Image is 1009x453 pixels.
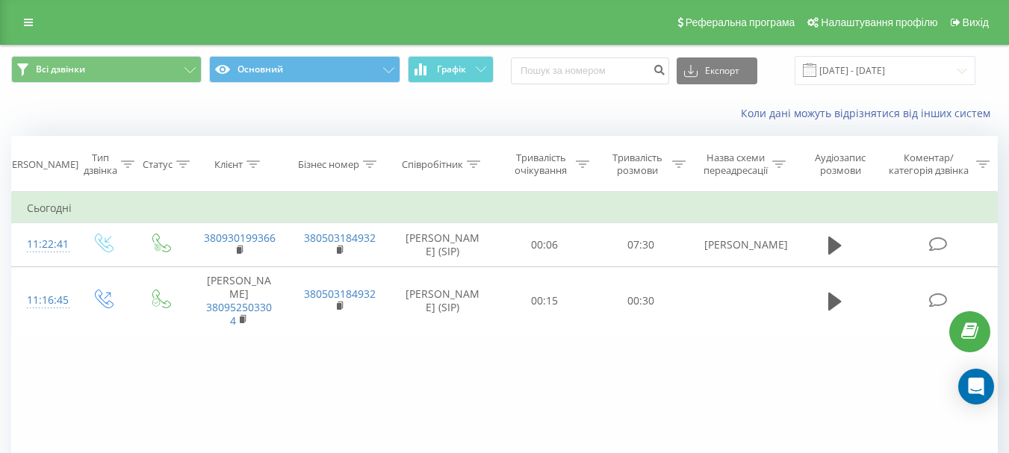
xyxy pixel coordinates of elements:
div: Аудіозапис розмови [803,151,878,177]
td: 00:15 [497,266,593,335]
div: Клієнт [214,158,243,171]
span: Налаштування профілю [821,16,937,28]
div: Тривалість очікування [510,151,572,177]
td: 00:30 [593,266,689,335]
a: 380503184932 [304,231,376,245]
div: Коментар/категорія дзвінка [885,151,972,177]
div: [PERSON_NAME] [3,158,78,171]
div: Тип дзвінка [84,151,117,177]
span: Графік [437,64,466,75]
a: Коли дані можуть відрізнятися вiд інших систем [741,106,998,120]
div: Назва схеми переадресації [703,151,769,177]
td: [PERSON_NAME] [689,223,789,266]
td: [PERSON_NAME] (SIP) [389,266,497,335]
td: Сьогодні [12,193,998,223]
div: Статус [143,158,173,171]
button: Експорт [677,57,757,84]
button: Графік [408,56,494,83]
button: Основний [209,56,400,83]
span: Реферальна програма [686,16,795,28]
td: 00:06 [497,223,593,266]
div: 11:16:45 [27,286,58,315]
td: [PERSON_NAME] (SIP) [389,223,497,266]
div: Співробітник [402,158,463,171]
td: [PERSON_NAME] [189,266,289,335]
div: 11:22:41 [27,230,58,259]
a: 380503184932 [304,287,376,301]
a: 380930199366 [204,231,276,245]
input: Пошук за номером [511,57,669,84]
button: Всі дзвінки [11,56,202,83]
div: Бізнес номер [298,158,359,171]
td: 07:30 [593,223,689,266]
div: Тривалість розмови [606,151,668,177]
div: Open Intercom Messenger [958,369,994,404]
span: Вихід [963,16,989,28]
a: 380952503304 [206,300,272,328]
span: Всі дзвінки [36,63,85,75]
